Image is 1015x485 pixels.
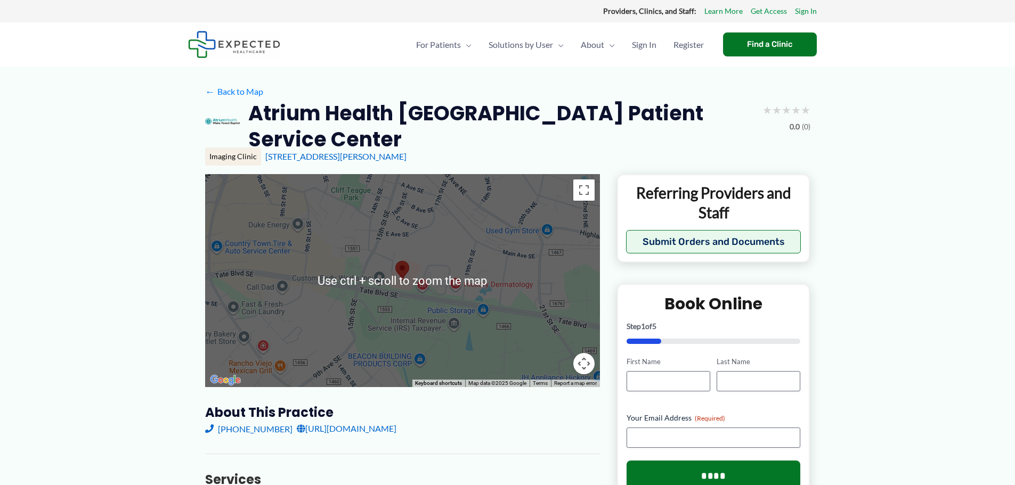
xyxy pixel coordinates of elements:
label: First Name [627,357,710,367]
span: ← [205,86,215,96]
span: 5 [652,322,656,331]
a: Sign In [623,26,665,63]
h2: Book Online [627,293,801,314]
span: 1 [641,322,645,331]
span: (Required) [695,414,725,422]
a: Learn More [704,4,743,18]
label: Last Name [717,357,800,367]
span: Register [673,26,704,63]
a: [URL][DOMAIN_NAME] [297,421,396,437]
span: About [581,26,604,63]
button: Keyboard shortcuts [415,380,462,387]
span: Sign In [632,26,656,63]
strong: Providers, Clinics, and Staff: [603,6,696,15]
img: Expected Healthcare Logo - side, dark font, small [188,31,280,58]
nav: Primary Site Navigation [408,26,712,63]
span: 0.0 [790,120,800,134]
span: Solutions by User [489,26,553,63]
a: For PatientsMenu Toggle [408,26,480,63]
button: Map camera controls [573,353,595,374]
span: ★ [801,100,810,120]
div: Imaging Clinic [205,147,261,166]
span: ★ [762,100,772,120]
span: For Patients [416,26,461,63]
img: Google [208,373,243,387]
h2: Atrium Health [GEOGRAPHIC_DATA] Patient Service Center [248,100,753,153]
span: (0) [802,120,810,134]
a: ←Back to Map [205,84,263,100]
button: Toggle fullscreen view [573,179,595,201]
span: ★ [782,100,791,120]
span: ★ [791,100,801,120]
a: [STREET_ADDRESS][PERSON_NAME] [265,151,407,161]
span: Menu Toggle [604,26,615,63]
a: Sign In [795,4,817,18]
p: Referring Providers and Staff [626,183,801,222]
a: Report a map error [554,380,597,386]
span: Menu Toggle [553,26,564,63]
a: Open this area in Google Maps (opens a new window) [208,373,243,387]
a: Find a Clinic [723,32,817,56]
span: Menu Toggle [461,26,472,63]
a: AboutMenu Toggle [572,26,623,63]
p: Step of [627,323,801,330]
a: Get Access [751,4,787,18]
span: ★ [772,100,782,120]
label: Your Email Address [627,413,801,423]
a: Register [665,26,712,63]
a: Terms (opens in new tab) [533,380,548,386]
a: Solutions by UserMenu Toggle [480,26,572,63]
span: Map data ©2025 Google [468,380,526,386]
button: Submit Orders and Documents [626,230,801,253]
a: [PHONE_NUMBER] [205,421,293,437]
h3: About this practice [205,404,600,421]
